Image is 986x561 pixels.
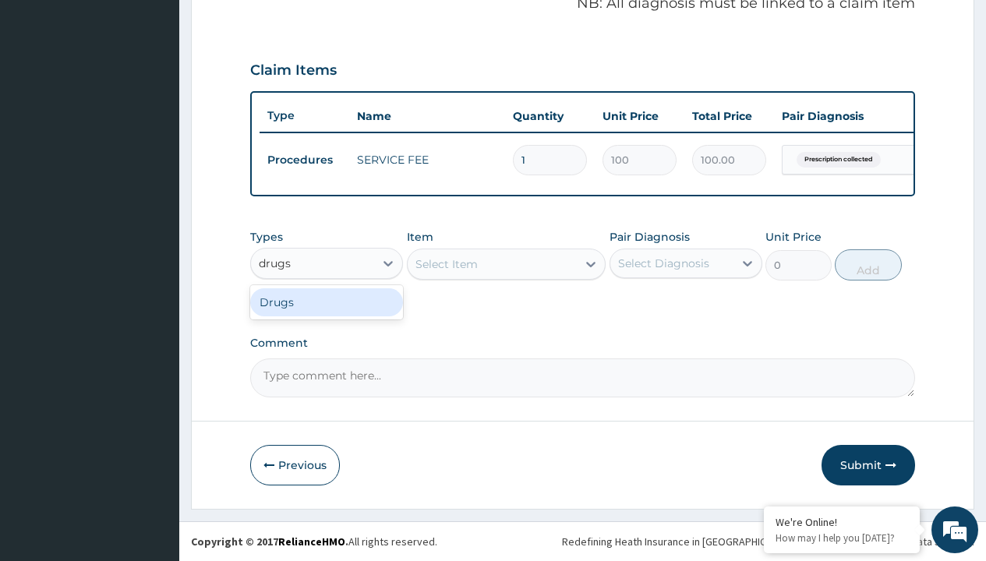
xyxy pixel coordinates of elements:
[835,249,901,280] button: Add
[765,229,822,245] label: Unit Price
[179,521,986,561] footer: All rights reserved.
[822,445,915,485] button: Submit
[505,101,595,132] th: Quantity
[256,8,293,45] div: Minimize live chat window
[278,535,345,549] a: RelianceHMO
[618,256,709,271] div: Select Diagnosis
[797,152,881,168] span: Prescription collected
[349,144,505,175] td: SERVICE FEE
[684,101,774,132] th: Total Price
[90,176,215,333] span: We're online!
[776,515,908,529] div: We're Online!
[260,101,349,130] th: Type
[595,101,684,132] th: Unit Price
[349,101,505,132] th: Name
[250,337,915,350] label: Comment
[250,62,337,79] h3: Claim Items
[407,229,433,245] label: Item
[610,229,690,245] label: Pair Diagnosis
[191,535,348,549] strong: Copyright © 2017 .
[250,231,283,244] label: Types
[81,87,262,108] div: Chat with us now
[774,101,945,132] th: Pair Diagnosis
[415,256,478,272] div: Select Item
[260,146,349,175] td: Procedures
[8,386,297,440] textarea: Type your message and hit 'Enter'
[562,534,974,549] div: Redefining Heath Insurance in [GEOGRAPHIC_DATA] using Telemedicine and Data Science!
[29,78,63,117] img: d_794563401_company_1708531726252_794563401
[250,288,403,316] div: Drugs
[250,445,340,485] button: Previous
[776,531,908,545] p: How may I help you today?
